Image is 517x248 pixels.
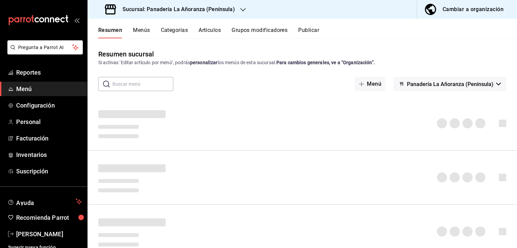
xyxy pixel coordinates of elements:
[161,27,188,38] button: Categorías
[16,117,82,126] span: Personal
[18,44,72,51] span: Pregunta a Parrot AI
[276,60,375,65] strong: Para cambios generales, ve a “Organización”.
[7,40,83,54] button: Pregunta a Parrot AI
[16,134,82,143] span: Facturación
[16,68,82,77] span: Reportes
[16,198,73,206] span: Ayuda
[190,60,218,65] strong: personalizar
[74,17,79,23] button: open_drawer_menu
[298,27,319,38] button: Publicar
[5,49,83,56] a: Pregunta a Parrot AI
[16,84,82,93] span: Menú
[407,81,493,87] span: Panadería La Añoranza (Península)
[16,167,82,176] span: Suscripción
[112,77,173,91] input: Buscar menú
[98,27,122,38] button: Resumen
[355,77,385,91] button: Menú
[232,27,287,38] button: Grupos modificadores
[393,77,506,91] button: Panadería La Añoranza (Península)
[199,27,221,38] button: Artículos
[117,5,235,13] h3: Sucursal: Panadería La Añoranza (Península)
[16,213,82,222] span: Recomienda Parrot
[133,27,150,38] button: Menús
[16,101,82,110] span: Configuración
[98,27,517,38] div: navigation tabs
[98,59,506,66] div: Si activas ‘Editar artículo por menú’, podrás los menús de esta sucursal.
[16,150,82,159] span: Inventarios
[443,5,504,14] div: Cambiar a organización
[98,49,154,59] div: Resumen sucursal
[16,230,82,239] span: [PERSON_NAME]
